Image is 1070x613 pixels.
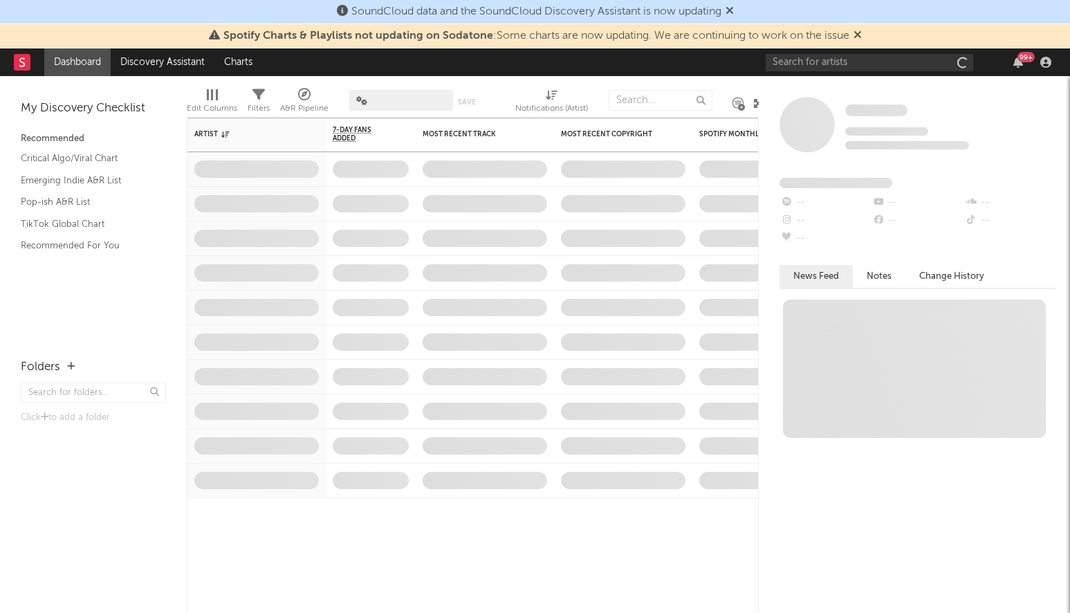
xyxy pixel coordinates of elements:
a: Critical Algo/Viral Chart [21,151,152,166]
a: Emerging Indie A&R List [21,173,152,188]
div: -- [964,194,1056,212]
div: A&R Pipeline [280,83,329,123]
button: Notes [853,265,905,288]
button: 99+ [1013,57,1023,68]
button: News Feed [780,265,853,288]
span: SoundCloud data and the SoundCloud Discovery Assistant is now updating [351,6,721,17]
span: Fans Added by Platform [780,178,892,188]
div: Artist [194,130,298,138]
span: Spotify Charts & Playlists not updating on Sodatone [223,30,493,42]
span: 7-Day Fans Added [333,126,388,143]
div: -- [780,230,871,248]
input: Search for folders... [21,383,166,403]
div: -- [871,194,963,212]
div: Filters [248,83,270,123]
span: Dismiss [854,30,862,42]
div: -- [780,212,871,230]
button: Change History [905,265,998,288]
a: Pop-ish A&R List [21,194,152,210]
input: Search... [609,90,712,111]
span: Dismiss [726,6,734,17]
div: Most Recent Track [423,130,526,138]
a: Charts [214,48,262,76]
span: Tracking Since: [DATE] [845,127,928,136]
div: Recommended [21,131,166,147]
span: : Some charts are now updating. We are continuing to work on the issue [223,30,849,42]
div: -- [964,212,1056,230]
div: -- [871,212,963,230]
div: Notifications (Artist) [515,83,588,123]
a: Some Artist [845,104,907,118]
div: Click to add a folder. [21,410,166,426]
div: Edit Columns [187,83,237,123]
div: Folders [21,359,60,376]
input: Search for artists [766,54,973,71]
span: Some Artist [845,104,907,116]
a: Discovery Assistant [111,48,214,76]
div: Most Recent Copyright [561,130,665,138]
div: Filters [248,100,270,117]
div: Notifications (Artist) [515,100,588,117]
div: A&R Pipeline [280,100,329,117]
span: 0 fans last week [845,141,969,149]
a: Dashboard [44,48,111,76]
a: Recommended For You [21,238,152,253]
div: My Discovery Checklist [21,100,166,117]
div: 99 + [1017,52,1035,62]
div: Edit Columns [187,100,237,117]
button: Save [458,98,476,106]
div: -- [780,194,871,212]
a: TikTok Global Chart [21,217,152,232]
div: Spotify Monthly Listeners [699,130,803,138]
